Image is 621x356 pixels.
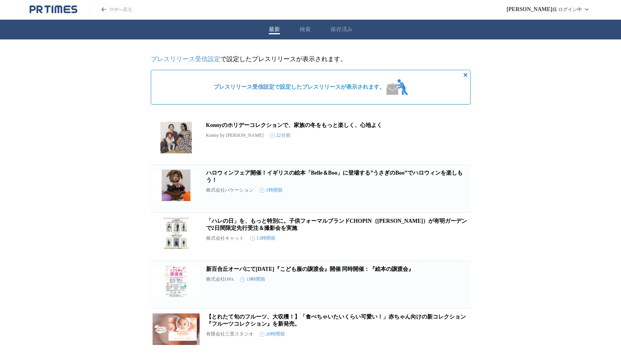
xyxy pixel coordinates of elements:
[206,266,414,272] a: 新百合丘オーパにて[DATE]『こども服の譲渡会』開催 同時開催：『絵本の譲渡会』
[30,5,77,14] a: PR TIMESのトップページはこちら
[206,314,466,327] a: 【とれたて旬のフルーツ、大収穫！】「食べちゃいたいくらい可愛い！」赤ちゃん向けの新コレクション『フルーツコレクション』を新発売。
[152,218,200,249] img: 「ハレの日」を、もっと特別に。子供フォーマルブランドCHOPIN（ショパン）が有明ガーデンで2日間限定先行受注＆撮影会を実施
[260,187,283,194] time: 1時間前
[206,235,244,242] p: 株式会社キャット
[461,70,470,80] button: 非表示にする
[206,331,253,337] p: 有限会社三景スタジオ
[151,55,471,63] p: で設定したプレスリリースが表示されます。
[270,132,291,139] time: 22分前
[240,276,265,283] time: 19時間前
[206,218,467,231] a: 「ハレの日」を、もっと特別に。子供フォーマルブランドCHOPIN（[PERSON_NAME]）が有明ガーデンで2日間限定先行受注＆撮影会を実施
[206,170,463,183] a: ハロウィンフェア開催！イギリスの絵本「Belle＆Boo」に登場する”うさぎのBoo”でハロウィンを楽しもう！
[152,266,200,297] img: 新百合丘オーパにて１０月２７日『こども服の譲渡会』開催 同時開催：『絵本の譲渡会』
[260,331,285,337] time: 20時間前
[152,122,200,153] img: Konnyのホリデーコレクションで、家族の冬をもっと楽しく、心地よく
[330,26,353,33] button: 保存済み
[151,56,220,62] a: プレスリリース受信設定
[269,26,280,33] button: 最新
[214,84,274,90] a: プレスリリース受信設定
[206,187,253,194] p: 株式会社バケーション
[206,122,382,128] a: Konnyのホリデーコレクションで、家族の冬をもっと楽しく、心地よく
[152,313,200,345] img: 【とれたて旬のフルーツ、大収穫！】「食べちゃいたいくらい可愛い！」赤ちゃん向けの新コレクション『フルーツコレクション』を新発売。
[89,6,132,13] a: PR TIMESのトップページはこちら
[300,26,311,33] button: 検索
[214,84,385,91] span: で設定したプレスリリースが表示されます。
[250,235,276,242] time: 13時間前
[507,6,552,13] span: [PERSON_NAME]
[152,170,200,201] img: ハロウィンフェア開催！イギリスの絵本「Belle＆Boo」に登場する”うさぎのBoo”でハロウィンを楽しもう！
[206,276,234,283] p: 株式会社OPA
[206,132,264,138] p: Konny by [PERSON_NAME]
